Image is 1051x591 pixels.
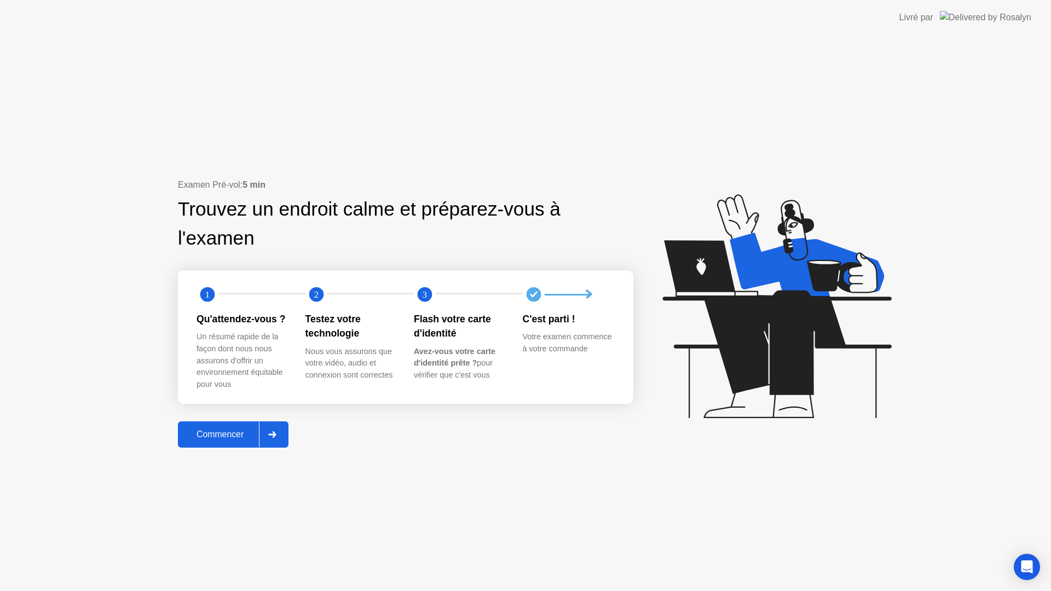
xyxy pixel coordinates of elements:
[305,312,397,341] div: Testez votre technologie
[414,347,495,368] b: Avez-vous votre carte d'identité prête ?
[205,289,210,300] text: 1
[1014,554,1040,580] div: Open Intercom Messenger
[523,331,614,355] div: Votre examen commence à votre commande
[414,346,505,381] div: pour vérifier que c'est vous
[242,180,265,189] b: 5 min
[314,289,318,300] text: 2
[940,11,1031,24] img: Delivered by Rosalyn
[423,289,427,300] text: 3
[899,11,933,24] div: Livré par
[178,195,564,253] div: Trouvez un endroit calme et préparez-vous à l'examen
[197,312,288,326] div: Qu'attendez-vous ?
[197,331,288,390] div: Un résumé rapide de la façon dont nous nous assurons d'offrir un environnement équitable pour vous
[181,430,259,439] div: Commencer
[305,346,397,381] div: Nous vous assurons que votre vidéo, audio et connexion sont correctes
[414,312,505,341] div: Flash votre carte d'identité
[523,312,614,326] div: C'est parti !
[178,178,633,192] div: Examen Pré-vol:
[178,421,288,448] button: Commencer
